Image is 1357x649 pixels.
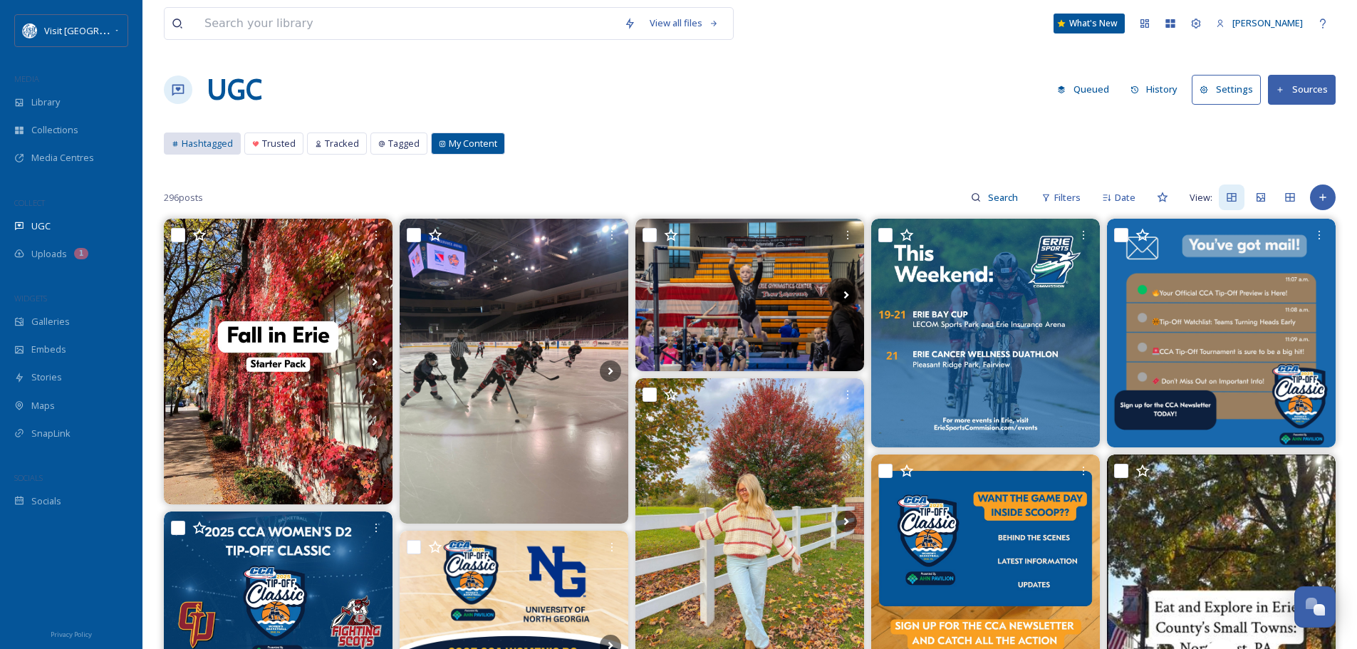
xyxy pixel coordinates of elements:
[1209,9,1310,37] a: [PERSON_NAME]
[31,494,61,508] span: Socials
[23,24,37,38] img: download%20%281%29.png
[74,248,88,259] div: 1
[325,137,359,150] span: Tracked
[1232,16,1303,29] span: [PERSON_NAME]
[31,95,60,109] span: Library
[1123,76,1192,103] a: History
[44,24,155,37] span: Visit [GEOGRAPHIC_DATA]
[1107,219,1336,447] img: ✉️ Want access to the latest event updates and inside scoops? Be sure to subscribe to the CCA Tip...
[14,197,45,208] span: COLLECT
[1115,191,1135,204] span: Date
[31,315,70,328] span: Galleries
[164,191,203,204] span: 296 posts
[1123,76,1185,103] button: History
[207,68,262,111] a: UGC
[182,137,233,150] span: Hashtagged
[51,630,92,639] span: Privacy Policy
[643,9,726,37] a: View all files
[1054,191,1081,204] span: Filters
[164,219,392,504] img: Happy first day of fall! Here’s your Fall in Erie Starter Pack to kick off cozy season: 🍂 A sweat...
[31,151,94,165] span: Media Centres
[51,625,92,642] a: Privacy Policy
[197,8,617,39] input: Search your library
[1268,75,1336,104] button: Sources
[31,343,66,356] span: Embeds
[981,183,1027,212] input: Search
[14,293,47,303] span: WIDGETS
[1054,14,1125,33] a: What's New
[388,137,420,150] span: Tagged
[1050,76,1123,103] a: Queued
[1050,76,1116,103] button: Queued
[1192,75,1261,104] button: Settings
[400,219,628,524] img: 🏒 The Erie Bay Cup is here! Today marks the last day of the Erie Bay Cup. Over the weekend 36 tea...
[1294,586,1336,628] button: Open Chat
[1190,191,1212,204] span: View:
[635,219,864,371] img: ✨Happy National Gymnastics Day! ✨🤸‍♀️ Featured are the PA State 4 and 5 Level Gymnastics Champion...
[31,370,62,384] span: Stories
[449,137,497,150] span: My Content
[1192,75,1268,104] a: Settings
[31,123,78,137] span: Collections
[31,219,51,233] span: UGC
[14,472,43,483] span: SOCIALS
[871,219,1100,447] img: 📅 Another weekend in Erie, full of events you won't want to miss! 🏒 Erie Bay Cup 🚲🏃Erie Cancer We...
[31,427,71,440] span: SnapLink
[31,247,67,261] span: Uploads
[14,73,39,84] span: MEDIA
[262,137,296,150] span: Trusted
[31,399,55,412] span: Maps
